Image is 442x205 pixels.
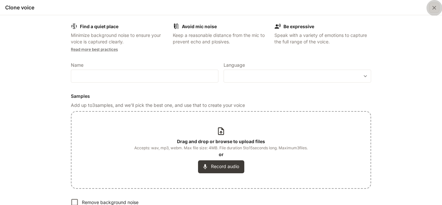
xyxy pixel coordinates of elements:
[173,32,270,45] p: Keep a reasonable distance from the mic to prevent echo and plosives.
[134,145,308,151] span: Accepts: wav, mp3, webm. Max file size: 4MB. File duration 5 to 15 seconds long. Maximum 3 files.
[71,47,118,52] a: Read more best practices
[224,73,371,79] div: ​
[71,63,83,67] p: Name
[5,4,34,11] h5: Clone voice
[283,24,314,29] b: Be expressive
[198,160,244,173] button: Record audio
[224,63,245,67] p: Language
[177,139,265,144] b: Drag and drop or browse to upload files
[274,32,371,45] p: Speak with a variety of emotions to capture the full range of the voice.
[219,152,224,157] b: or
[71,32,168,45] p: Minimize background noise to ensure your voice is captured clearly.
[71,93,371,99] h6: Samples
[71,102,371,108] p: Add up to 3 samples, and we'll pick the best one, and use that to create your voice
[80,24,118,29] b: Find a quiet place
[182,24,217,29] b: Avoid mic noise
